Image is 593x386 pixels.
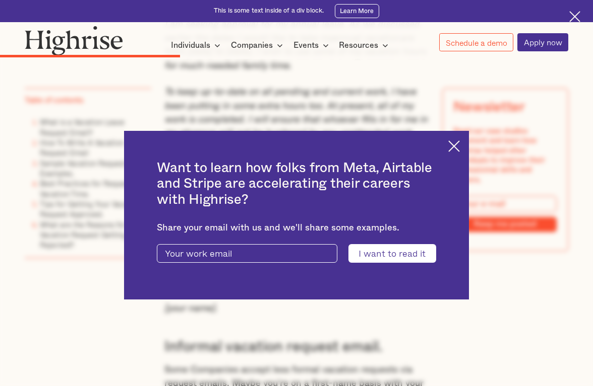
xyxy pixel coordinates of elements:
[157,244,436,262] form: current-ascender-blog-article-modal-form
[517,33,568,51] a: Apply now
[339,39,378,51] div: Resources
[157,244,337,262] input: Your work email
[293,39,332,51] div: Events
[25,26,123,55] img: Highrise logo
[569,11,580,22] img: Cross icon
[171,39,210,51] div: Individuals
[293,39,319,51] div: Events
[157,222,436,233] div: Share your email with us and we'll share some examples.
[214,7,324,15] div: This is some text inside of a div block.
[448,140,460,152] img: Cross icon
[335,4,379,18] a: Learn More
[339,39,391,51] div: Resources
[231,39,273,51] div: Companies
[348,244,436,262] input: I want to read it
[231,39,286,51] div: Companies
[157,160,436,208] h2: Want to learn how folks from Meta, Airtable and Stripe are accelerating their careers with Highrise?
[171,39,223,51] div: Individuals
[439,33,513,51] a: Schedule a demo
